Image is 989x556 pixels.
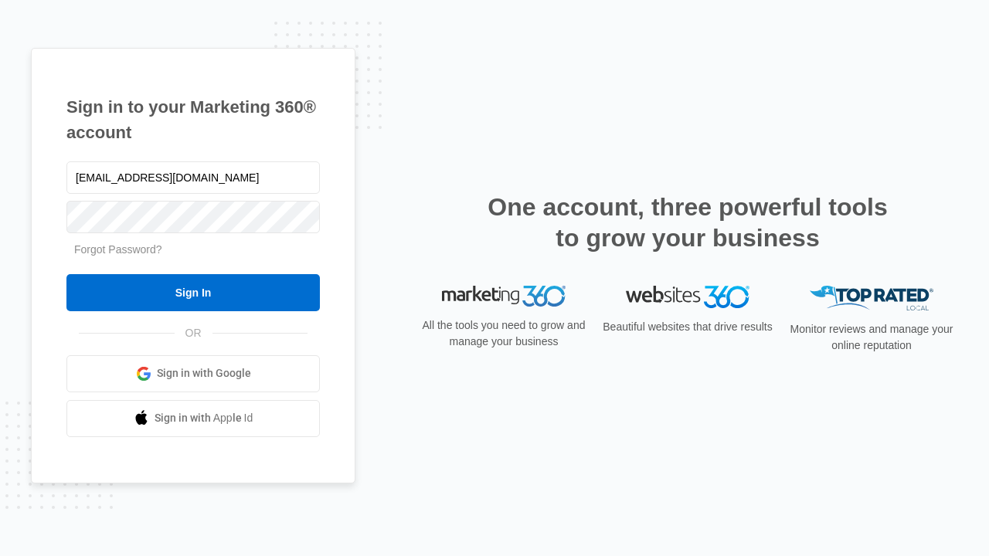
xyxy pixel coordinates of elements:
[74,243,162,256] a: Forgot Password?
[810,286,933,311] img: Top Rated Local
[601,319,774,335] p: Beautiful websites that drive results
[442,286,566,307] img: Marketing 360
[66,94,320,145] h1: Sign in to your Marketing 360® account
[66,355,320,392] a: Sign in with Google
[626,286,749,308] img: Websites 360
[175,325,212,341] span: OR
[785,321,958,354] p: Monitor reviews and manage your online reputation
[157,365,251,381] span: Sign in with Google
[66,161,320,194] input: Email
[417,317,590,350] p: All the tools you need to grow and manage your business
[66,274,320,311] input: Sign In
[155,410,253,426] span: Sign in with Apple Id
[483,192,892,253] h2: One account, three powerful tools to grow your business
[66,400,320,437] a: Sign in with Apple Id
